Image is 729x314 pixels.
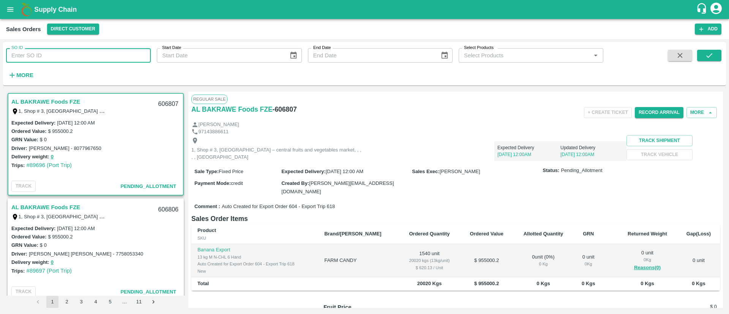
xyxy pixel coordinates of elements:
[308,48,434,63] input: End Date
[26,268,72,274] a: #89697 (Port Trip)
[197,254,312,260] div: 13 kg M N-CHL 6 Hand
[686,107,717,118] button: More
[561,167,602,174] span: Pending_Allotment
[191,104,273,115] h6: AL BAKRAWE Foods FZE
[524,231,563,237] b: Allotted Quantity
[194,203,220,210] label: Comment :
[197,235,312,241] div: SKU
[199,128,229,136] p: 97143886611
[323,303,422,311] p: Fruit Price
[11,137,38,142] label: GRN Value:
[51,153,54,161] button: 0
[536,281,550,286] b: 0 Kgs
[46,296,58,308] button: page 1
[464,45,494,51] label: Select Products
[162,45,181,51] label: Start Date
[11,268,25,274] label: Trips:
[11,97,80,107] a: AL BAKRAWE Foods FZE
[47,24,99,35] button: Select DC
[623,264,671,272] button: Reasons(0)
[623,256,671,263] div: 0 Kg
[199,121,239,128] p: [PERSON_NAME]
[281,169,325,174] label: Expected Delivery :
[641,281,654,286] b: 0 Kgs
[11,242,38,248] label: GRN Value:
[11,128,46,134] label: Ordered Value:
[318,244,399,277] td: FARM CANDY
[405,257,454,264] div: 20020 kgs (13kg/unit)
[48,128,73,134] label: $ 955000.2
[11,234,46,240] label: Ordered Value:
[191,147,362,161] p: 1, Shop # 3, [GEOGRAPHIC_DATA] – central fruits and vegetables market, , , , , [GEOGRAPHIC_DATA]
[194,169,219,174] label: Sale Type :
[61,296,73,308] button: Go to page 2
[692,281,705,286] b: 0 Kgs
[11,226,55,231] label: Expected Delivery :
[197,227,216,233] b: Product
[48,234,73,240] label: $ 955000.2
[31,296,161,308] nav: pagination navigation
[409,231,450,237] b: Ordered Quantity
[11,251,27,257] label: Driver:
[11,154,49,159] label: Delivery weight:
[197,268,312,275] div: New
[6,48,151,63] input: Enter SO ID
[6,24,41,34] div: Sales Orders
[497,151,560,158] p: [DATE] 12:00AM
[40,137,47,142] label: $ 0
[29,251,143,257] label: [PERSON_NAME] [PERSON_NAME] - 7758053340
[11,259,49,265] label: Delivery weight:
[197,260,312,267] div: Auto Created for Export Order 604 - Export Trip 618
[19,213,247,219] label: 1, Shop # 3, [GEOGRAPHIC_DATA] – central fruits and vegetables market, , , , , [GEOGRAPHIC_DATA]
[591,50,601,60] button: Open
[154,95,183,113] div: 606807
[231,180,243,186] span: credit
[474,281,499,286] b: $ 955000.2
[118,298,131,306] div: …
[579,260,597,267] div: 0 Kg
[709,2,723,17] div: account of current user
[194,180,231,186] label: Payment Mode :
[582,281,595,286] b: 0 Kgs
[440,169,480,174] span: [PERSON_NAME]
[11,163,25,168] label: Trips:
[281,180,394,194] span: [PERSON_NAME][EMAIL_ADDRESS][DOMAIN_NAME]
[686,231,711,237] b: Gap(Loss)
[19,108,247,114] label: 1, Shop # 3, [GEOGRAPHIC_DATA] – central fruits and vegetables market, , , , , [GEOGRAPHIC_DATA]
[16,72,33,78] strong: More
[120,289,176,295] span: Pending_Allotment
[399,244,460,277] td: 1540 unit
[75,296,87,308] button: Go to page 3
[133,296,145,308] button: Go to page 11
[34,4,696,15] a: Supply Chain
[470,231,503,237] b: Ordered Value
[219,169,243,174] span: Fixed Price
[412,169,439,174] label: Sales Exec :
[157,48,283,63] input: Start Date
[120,183,176,189] span: Pending_Allotment
[191,95,227,104] span: Regular Sale
[543,167,559,174] label: Status:
[51,258,54,267] button: 0
[222,203,335,210] span: Auto Created for Export Order 604 - Export Trip 618
[651,303,717,311] h6: $ 0
[286,48,301,63] button: Choose date
[147,296,159,308] button: Go to next page
[583,231,594,237] b: GRN
[40,242,47,248] label: $ 0
[90,296,102,308] button: Go to page 4
[460,244,513,277] td: $ 955000.2
[461,50,589,60] input: Select Products
[34,6,77,13] b: Supply Chain
[437,48,452,63] button: Choose date
[497,144,560,151] p: Expected Delivery
[417,281,442,286] b: 20020 Kgs
[313,45,331,51] label: End Date
[2,1,19,18] button: open drawer
[197,246,312,254] p: Banana Export
[104,296,116,308] button: Go to page 5
[324,231,381,237] b: Brand/[PERSON_NAME]
[519,254,568,268] div: 0 unit ( 0 %)
[326,169,363,174] span: [DATE] 12:00 AM
[11,120,55,126] label: Expected Delivery :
